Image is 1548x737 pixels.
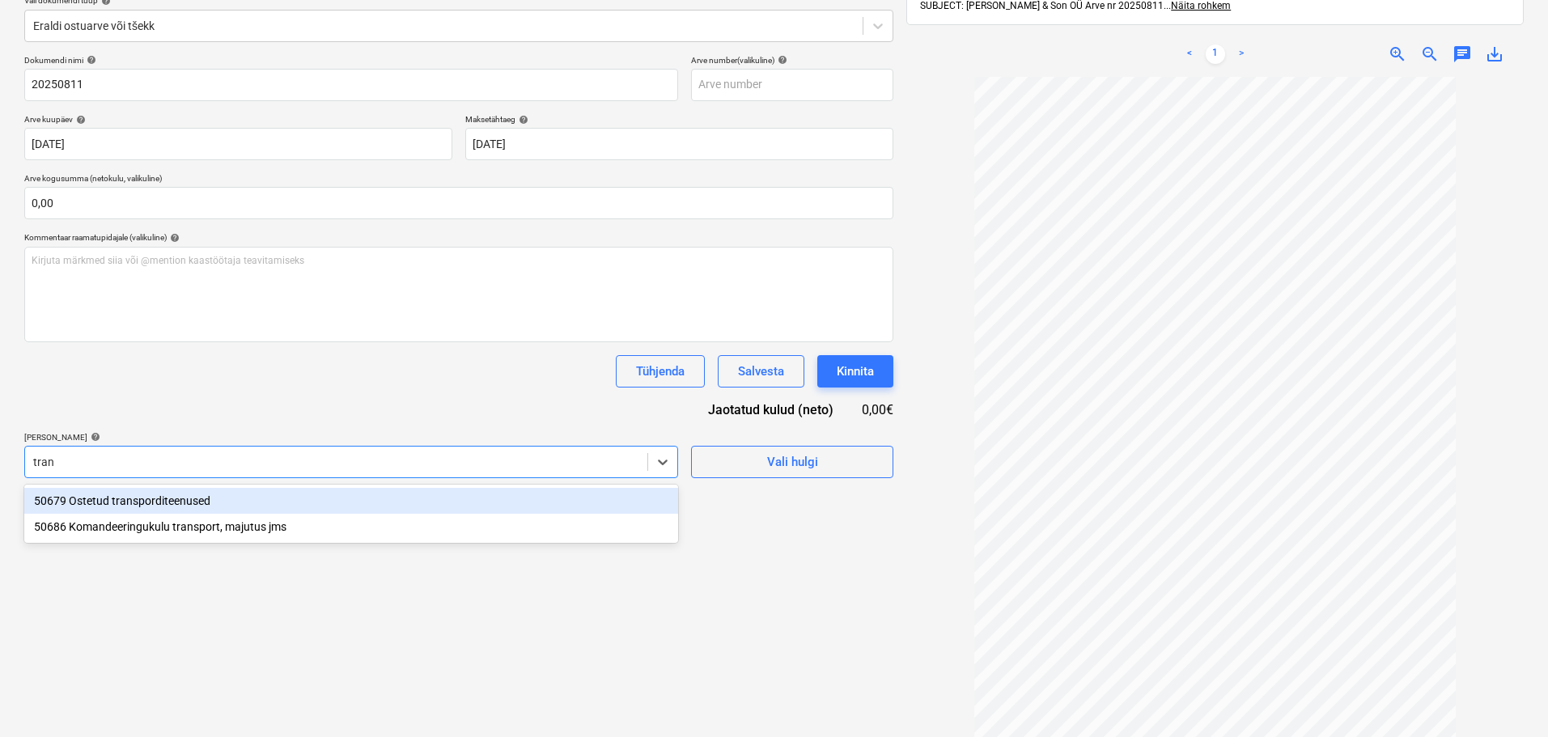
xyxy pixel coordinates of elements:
[767,451,818,472] div: Vali hulgi
[87,432,100,442] span: help
[1467,659,1548,737] iframe: Chat Widget
[465,114,893,125] div: Maksetähtaeg
[24,232,893,243] div: Kommentaar raamatupidajale (valikuline)
[837,361,874,382] div: Kinnita
[24,187,893,219] input: Arve kogusumma (netokulu, valikuline)
[691,55,893,66] div: Arve number (valikuline)
[1453,44,1472,64] span: chat
[1420,44,1440,64] span: zoom_out
[167,233,180,243] span: help
[616,355,705,388] button: Tühjenda
[691,446,893,478] button: Vali hulgi
[1485,44,1504,64] span: save_alt
[1206,44,1225,64] a: Page 1 is your current page
[83,55,96,65] span: help
[24,514,678,540] div: 50686 Komandeeringukulu transport, majutus jms
[24,173,893,187] p: Arve kogusumma (netokulu, valikuline)
[859,400,893,419] div: 0,00€
[1180,44,1199,64] a: Previous page
[24,114,452,125] div: Arve kuupäev
[73,115,86,125] span: help
[24,128,452,160] input: Arve kuupäeva pole määratud.
[24,488,678,514] div: 50679 Ostetud transporditeenused
[24,55,678,66] div: Dokumendi nimi
[718,355,804,388] button: Salvesta
[774,55,787,65] span: help
[465,128,893,160] input: Tähtaega pole määratud
[691,69,893,101] input: Arve number
[24,432,678,443] div: [PERSON_NAME]
[636,361,685,382] div: Tühjenda
[1388,44,1407,64] span: zoom_in
[738,361,784,382] div: Salvesta
[24,69,678,101] input: Dokumendi nimi
[515,115,528,125] span: help
[1232,44,1251,64] a: Next page
[817,355,893,388] button: Kinnita
[683,400,859,419] div: Jaotatud kulud (neto)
